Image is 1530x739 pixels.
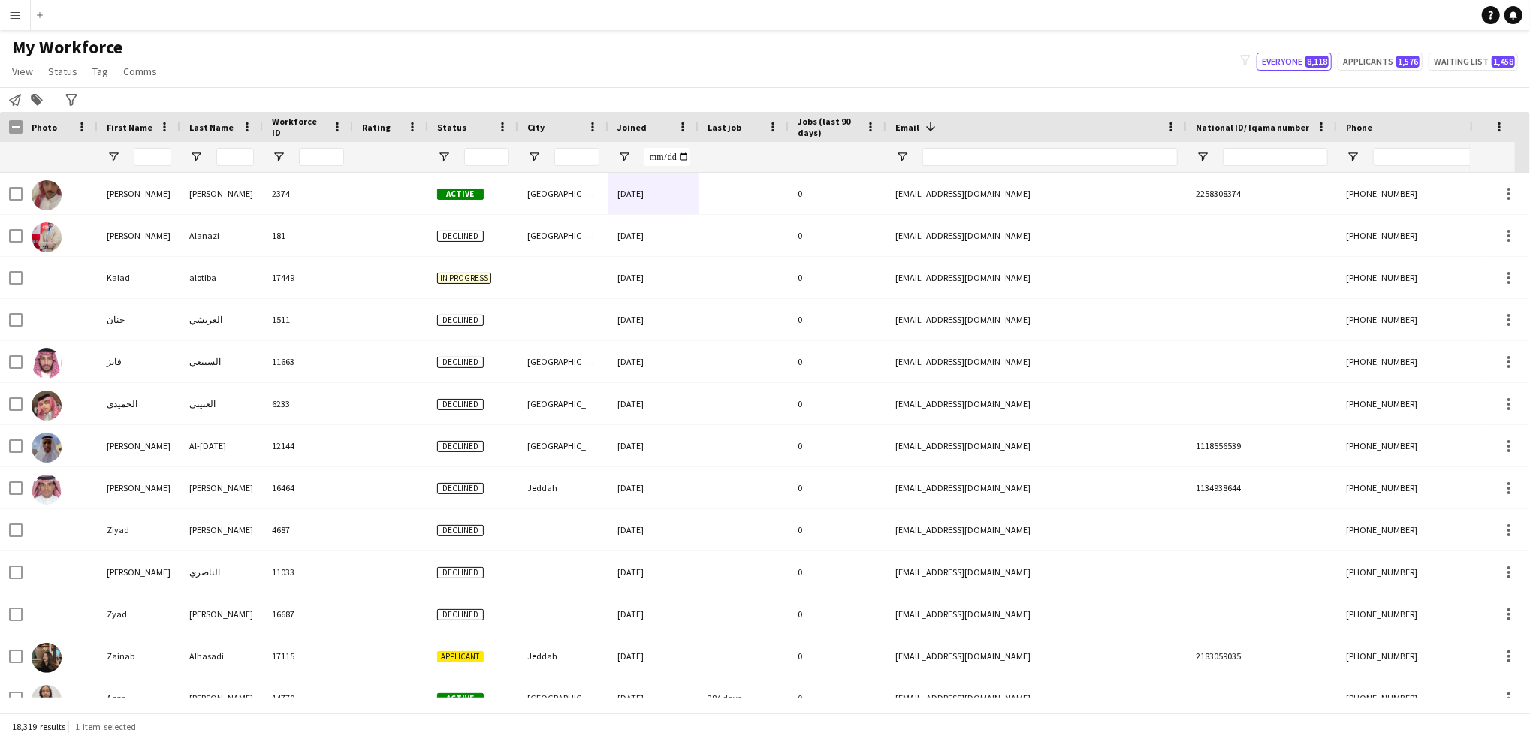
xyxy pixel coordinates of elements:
[608,173,699,214] div: [DATE]
[437,693,484,704] span: Active
[62,91,80,109] app-action-btn: Advanced filters
[28,91,46,109] app-action-btn: Add to tag
[1337,509,1529,550] div: [PHONE_NUMBER]
[608,677,699,719] div: [DATE]
[895,122,919,133] span: Email
[263,677,353,719] div: 14770
[1337,173,1529,214] div: [PHONE_NUMBER]
[263,551,353,593] div: 11033
[272,116,326,138] span: Workforce ID
[518,341,608,382] div: [GEOGRAPHIC_DATA]
[32,180,62,210] img: Abdulaziz Saleh
[789,341,886,382] div: 0
[12,36,122,59] span: My Workforce
[263,509,353,550] div: 4687
[32,222,62,252] img: Abdulrahman Alanazi
[608,215,699,256] div: [DATE]
[1196,440,1241,451] span: 1118556539
[437,189,484,200] span: Active
[180,341,263,382] div: السبيعي
[608,257,699,298] div: [DATE]
[617,122,647,133] span: Joined
[608,425,699,466] div: [DATE]
[98,425,180,466] div: [PERSON_NAME]
[107,150,120,164] button: Open Filter Menu
[789,173,886,214] div: 0
[263,257,353,298] div: 17449
[180,257,263,298] div: alotiba
[98,593,180,635] div: Zyad
[98,299,180,340] div: حنان
[886,551,1187,593] div: [EMAIL_ADDRESS][DOMAIN_NAME]
[798,116,859,138] span: Jobs (last 90 days)
[644,148,690,166] input: Joined Filter Input
[922,148,1178,166] input: Email Filter Input
[92,65,108,78] span: Tag
[189,150,203,164] button: Open Filter Menu
[180,173,263,214] div: [PERSON_NAME]
[180,677,263,719] div: [PERSON_NAME]
[263,425,353,466] div: 12144
[608,551,699,593] div: [DATE]
[789,467,886,508] div: 0
[263,299,353,340] div: 1511
[1196,482,1241,493] span: 1134938644
[789,551,886,593] div: 0
[180,551,263,593] div: الناصري
[1196,188,1241,199] span: 2258308374
[1337,677,1529,719] div: [PHONE_NUMBER]
[1373,148,1520,166] input: Phone Filter Input
[886,257,1187,298] div: [EMAIL_ADDRESS][DOMAIN_NAME]
[1337,383,1529,424] div: [PHONE_NUMBER]
[886,425,1187,466] div: [EMAIL_ADDRESS][DOMAIN_NAME]
[608,299,699,340] div: [DATE]
[437,567,484,578] span: Declined
[1337,551,1529,593] div: [PHONE_NUMBER]
[299,148,344,166] input: Workforce ID Filter Input
[180,467,263,508] div: [PERSON_NAME]
[1223,148,1328,166] input: National ID/ Iqama number Filter Input
[518,635,608,677] div: Jeddah
[789,509,886,550] div: 0
[180,635,263,677] div: Alhasadi
[518,215,608,256] div: [GEOGRAPHIC_DATA]
[608,593,699,635] div: [DATE]
[789,257,886,298] div: 0
[437,525,484,536] span: Declined
[272,150,285,164] button: Open Filter Menu
[1429,53,1518,71] button: Waiting list1,458
[886,677,1187,719] div: [EMAIL_ADDRESS][DOMAIN_NAME]
[1196,122,1309,133] span: National ID/ Iqama number
[32,475,62,505] img: Abdulaziz Shalabi
[1337,635,1529,677] div: [PHONE_NUMBER]
[518,383,608,424] div: [GEOGRAPHIC_DATA]
[180,509,263,550] div: [PERSON_NAME]
[42,62,83,81] a: Status
[32,433,62,463] img: Abdul Razzaq Al-Mawlid
[1492,56,1515,68] span: 1,458
[437,441,484,452] span: Declined
[1338,53,1423,71] button: Applicants1,576
[86,62,114,81] a: Tag
[32,643,62,673] img: Zainab Alhasadi
[789,593,886,635] div: 0
[437,651,484,662] span: Applicant
[12,65,33,78] span: View
[98,509,180,550] div: Ziyad
[437,609,484,620] span: Declined
[98,257,180,298] div: Kalad
[608,383,699,424] div: [DATE]
[75,721,136,732] span: 1 item selected
[437,315,484,326] span: Declined
[32,348,62,379] img: فايز السبيعي
[180,383,263,424] div: العتيبي
[107,122,152,133] span: First Name
[789,215,886,256] div: 0
[527,122,545,133] span: City
[437,483,484,494] span: Declined
[518,173,608,214] div: [GEOGRAPHIC_DATA]
[1257,53,1332,71] button: Everyone8,118
[98,173,180,214] div: [PERSON_NAME]
[98,467,180,508] div: [PERSON_NAME]
[123,65,157,78] span: Comms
